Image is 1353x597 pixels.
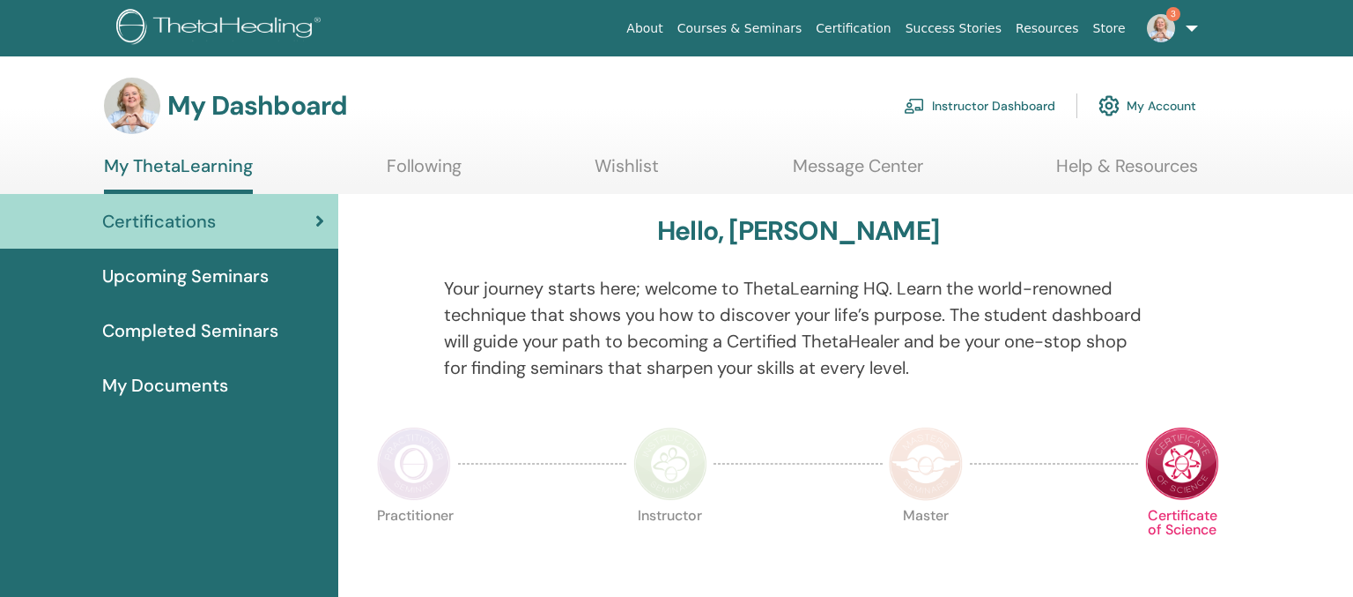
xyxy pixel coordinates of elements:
img: default.jpg [104,78,160,134]
p: Practitioner [377,509,451,583]
h3: Hello, [PERSON_NAME] [657,215,939,247]
a: Help & Resources [1056,155,1198,190]
img: chalkboard-teacher.svg [904,98,925,114]
p: Certificate of Science [1145,509,1219,583]
a: Wishlist [595,155,659,190]
img: logo.png [116,9,327,49]
span: My Documents [102,372,228,399]
img: default.jpg [1147,14,1175,42]
a: About [619,12,669,45]
a: Certification [809,12,898,45]
img: cog.svg [1098,91,1120,121]
p: Your journey starts here; welcome to ThetaLearning HQ. Learn the world-renowned technique that sh... [444,275,1153,381]
a: Message Center [793,155,923,190]
a: Following [387,155,462,190]
a: Store [1086,12,1133,45]
h3: My Dashboard [167,90,347,122]
span: Upcoming Seminars [102,263,269,289]
p: Master [889,509,963,583]
a: My ThetaLearning [104,155,253,194]
img: Instructor [633,427,707,501]
a: Courses & Seminars [670,12,810,45]
a: Success Stories [898,12,1009,45]
span: Certifications [102,208,216,235]
a: Resources [1009,12,1086,45]
img: Certificate of Science [1145,427,1219,501]
a: My Account [1098,86,1196,125]
p: Instructor [633,509,707,583]
img: Practitioner [377,427,451,501]
img: Master [889,427,963,501]
span: 3 [1166,7,1180,21]
span: Completed Seminars [102,317,278,344]
a: Instructor Dashboard [904,86,1055,125]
